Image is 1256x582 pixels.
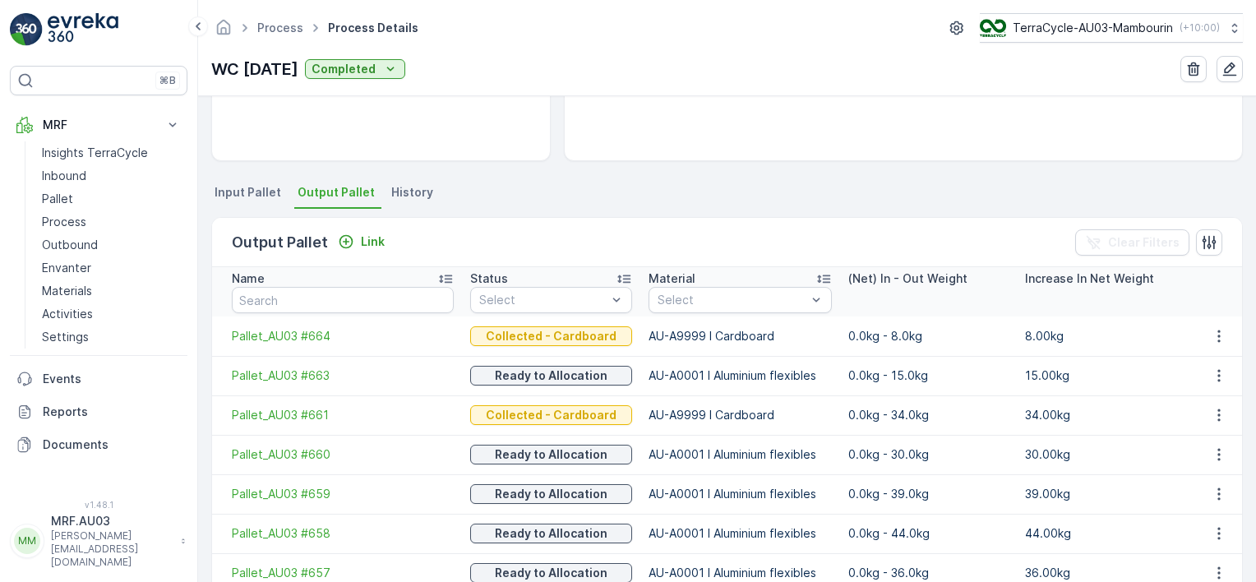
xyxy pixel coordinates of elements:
[495,525,607,542] p: Ready to Allocation
[10,500,187,510] span: v 1.48.1
[640,316,839,356] td: AU-A9999 I Cardboard
[640,356,839,395] td: AU-A0001 I Aluminium flexibles
[10,109,187,141] button: MRF
[10,395,187,428] a: Reports
[35,164,187,187] a: Inbound
[298,184,375,201] span: Output Pallet
[470,484,633,504] button: Ready to Allocation
[10,428,187,461] a: Documents
[10,363,187,395] a: Events
[42,283,92,299] p: Materials
[10,513,187,569] button: MMMRF.AU03[PERSON_NAME][EMAIL_ADDRESS][DOMAIN_NAME]
[840,474,1017,514] td: 0.0kg - 39.0kg
[479,292,607,308] p: Select
[35,210,187,233] a: Process
[43,404,181,420] p: Reports
[43,117,155,133] p: MRF
[35,187,187,210] a: Pallet
[232,565,454,581] a: Pallet_AU03 #657
[486,328,616,344] p: Collected - Cardboard
[495,486,607,502] p: Ready to Allocation
[470,445,633,464] button: Ready to Allocation
[640,474,839,514] td: AU-A0001 I Aluminium flexibles
[35,233,187,256] a: Outbound
[640,395,839,435] td: AU-A9999 I Cardboard
[42,237,98,253] p: Outbound
[640,435,839,474] td: AU-A0001 I Aluminium flexibles
[1017,356,1194,395] td: 15.00kg
[257,21,303,35] a: Process
[232,486,454,502] a: Pallet_AU03 #659
[486,407,616,423] p: Collected - Cardboard
[35,279,187,303] a: Materials
[495,565,607,581] p: Ready to Allocation
[840,316,1017,356] td: 0.0kg - 8.0kg
[980,19,1006,37] img: image_D6FFc8H.png
[495,446,607,463] p: Ready to Allocation
[10,13,43,46] img: logo
[980,13,1243,43] button: TerraCycle-AU03-Mambourin(+10:00)
[232,367,454,384] a: Pallet_AU03 #663
[215,25,233,39] a: Homepage
[215,184,281,201] span: Input Pallet
[1013,20,1173,36] p: TerraCycle-AU03-Mambourin
[232,270,265,287] p: Name
[848,270,967,287] p: (Net) In - Out Weight
[658,292,806,308] p: Select
[840,395,1017,435] td: 0.0kg - 34.0kg
[1025,270,1154,287] p: Increase In Net Weight
[1180,21,1220,35] p: ( +10:00 )
[840,356,1017,395] td: 0.0kg - 15.0kg
[840,435,1017,474] td: 0.0kg - 30.0kg
[232,328,454,344] a: Pallet_AU03 #664
[361,233,385,250] p: Link
[470,326,633,346] button: Collected - Cardboard
[325,20,422,36] span: Process Details
[232,231,328,254] p: Output Pallet
[391,184,433,201] span: History
[35,256,187,279] a: Envanter
[51,513,173,529] p: MRF.AU03
[470,405,633,425] button: Collected - Cardboard
[470,524,633,543] button: Ready to Allocation
[232,446,454,463] a: Pallet_AU03 #660
[232,287,454,313] input: Search
[43,371,181,387] p: Events
[48,13,118,46] img: logo_light-DOdMpM7g.png
[495,367,607,384] p: Ready to Allocation
[1017,514,1194,553] td: 44.00kg
[840,514,1017,553] td: 0.0kg - 44.0kg
[35,326,187,349] a: Settings
[43,436,181,453] p: Documents
[1017,316,1194,356] td: 8.00kg
[1017,474,1194,514] td: 39.00kg
[649,270,695,287] p: Material
[232,407,454,423] a: Pallet_AU03 #661
[42,260,91,276] p: Envanter
[42,214,86,230] p: Process
[42,329,89,345] p: Settings
[35,141,187,164] a: Insights TerraCycle
[159,74,176,87] p: ⌘B
[470,270,508,287] p: Status
[1017,435,1194,474] td: 30.00kg
[305,59,405,79] button: Completed
[35,303,187,326] a: Activities
[42,168,86,184] p: Inbound
[211,57,298,81] p: WC [DATE]
[51,529,173,569] p: [PERSON_NAME][EMAIL_ADDRESS][DOMAIN_NAME]
[470,366,633,386] button: Ready to Allocation
[42,306,93,322] p: Activities
[14,528,40,554] div: MM
[232,525,454,542] a: Pallet_AU03 #658
[42,145,148,161] p: Insights TerraCycle
[331,232,391,252] button: Link
[1017,395,1194,435] td: 34.00kg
